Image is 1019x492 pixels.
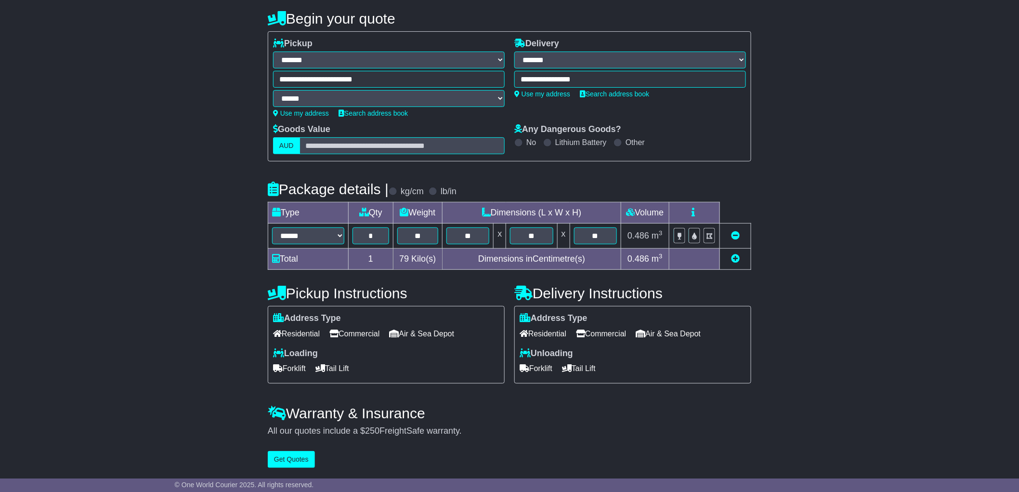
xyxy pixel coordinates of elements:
label: No [526,138,536,147]
label: Goods Value [273,124,330,135]
a: Use my address [273,109,329,117]
span: 0.486 [627,254,649,264]
sup: 3 [659,253,663,260]
label: lb/in [441,186,457,197]
span: Air & Sea Depot [390,326,455,341]
h4: Delivery Instructions [514,285,751,301]
span: Residential [273,326,320,341]
td: 1 [349,249,393,270]
h4: Pickup Instructions [268,285,505,301]
label: Loading [273,348,318,359]
h4: Begin your quote [268,11,751,27]
td: x [557,224,570,249]
label: Unloading [520,348,573,359]
td: Dimensions in Centimetre(s) [443,249,621,270]
label: Delivery [514,39,559,49]
a: Remove this item [731,231,740,240]
label: Address Type [273,313,341,324]
sup: 3 [659,229,663,237]
span: 250 [365,426,379,436]
div: All our quotes include a $ FreightSafe warranty. [268,426,751,437]
span: 0.486 [627,231,649,240]
td: Volume [621,202,669,224]
td: Total [268,249,349,270]
span: Commercial [576,326,626,341]
label: Address Type [520,313,588,324]
td: Type [268,202,349,224]
button: Get Quotes [268,451,315,468]
label: Other [626,138,645,147]
td: Kilo(s) [393,249,443,270]
label: Any Dangerous Goods? [514,124,621,135]
span: Commercial [329,326,379,341]
label: Pickup [273,39,313,49]
a: Search address book [339,109,408,117]
span: Tail Lift [562,361,596,376]
a: Search address book [580,90,649,98]
span: Forklift [520,361,552,376]
a: Use my address [514,90,570,98]
span: Forklift [273,361,306,376]
span: Tail Lift [315,361,349,376]
span: m [652,231,663,240]
h4: Package details | [268,181,389,197]
label: kg/cm [401,186,424,197]
span: m [652,254,663,264]
td: Qty [349,202,393,224]
td: Dimensions (L x W x H) [443,202,621,224]
span: Air & Sea Depot [636,326,701,341]
a: Add new item [731,254,740,264]
label: AUD [273,137,300,154]
label: Lithium Battery [555,138,607,147]
td: x [494,224,506,249]
span: © One World Courier 2025. All rights reserved. [175,481,314,489]
h4: Warranty & Insurance [268,405,751,421]
td: Weight [393,202,443,224]
span: 79 [399,254,409,264]
span: Residential [520,326,566,341]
